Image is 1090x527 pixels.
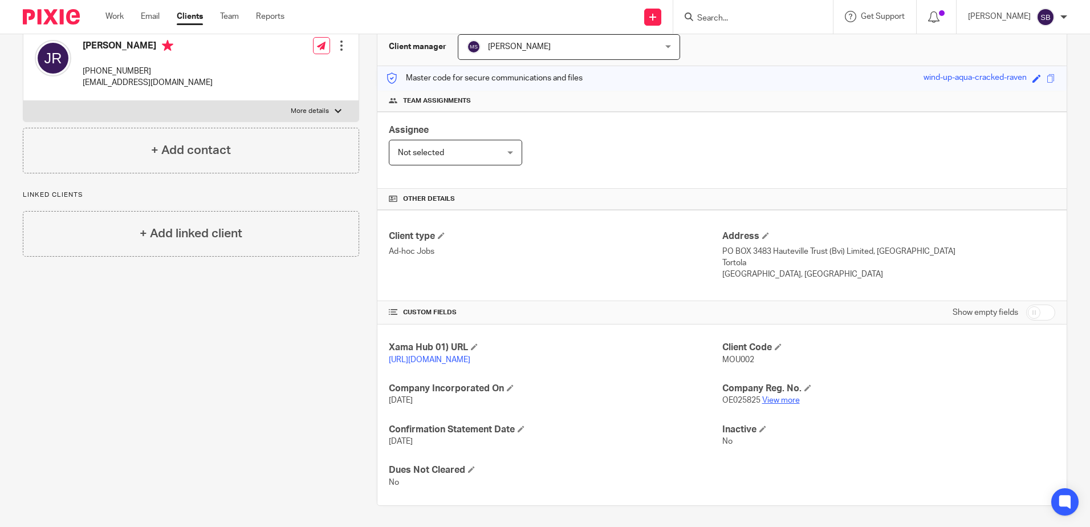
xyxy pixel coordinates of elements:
[141,11,160,22] a: Email
[722,396,760,404] span: OE025825
[924,72,1027,85] div: wind-up-aqua-cracked-raven
[722,230,1055,242] h4: Address
[291,107,329,116] p: More details
[177,11,203,22] a: Clients
[403,194,455,204] span: Other details
[389,125,429,135] span: Assignee
[386,72,583,84] p: Master code for secure communications and files
[389,479,399,487] span: No
[722,383,1055,395] h4: Company Reg. No.
[389,246,722,257] p: Ad-hoc Jobs
[696,14,799,24] input: Search
[389,396,413,404] span: [DATE]
[389,464,722,476] h4: Dues Not Cleared
[23,190,359,200] p: Linked clients
[23,9,80,25] img: Pixie
[722,342,1055,354] h4: Client Code
[389,342,722,354] h4: Xama Hub 01) URL
[162,40,173,51] i: Primary
[83,66,213,77] p: [PHONE_NUMBER]
[467,40,481,54] img: svg%3E
[105,11,124,22] a: Work
[389,424,722,436] h4: Confirmation Statement Date
[968,11,1031,22] p: [PERSON_NAME]
[389,383,722,395] h4: Company Incorporated On
[953,307,1018,318] label: Show empty fields
[722,257,1055,269] p: Tortola
[722,424,1055,436] h4: Inactive
[256,11,284,22] a: Reports
[722,246,1055,257] p: PO BOX 3483 Hauteville Trust (Bvi) Limited, [GEOGRAPHIC_DATA]
[389,437,413,445] span: [DATE]
[83,77,213,88] p: [EMAIL_ADDRESS][DOMAIN_NAME]
[1036,8,1055,26] img: svg%3E
[722,356,754,364] span: MOU002
[83,40,213,54] h4: [PERSON_NAME]
[722,437,733,445] span: No
[220,11,239,22] a: Team
[140,225,242,242] h4: + Add linked client
[35,40,71,76] img: svg%3E
[722,269,1055,280] p: [GEOGRAPHIC_DATA], [GEOGRAPHIC_DATA]
[389,41,446,52] h3: Client manager
[488,43,551,51] span: [PERSON_NAME]
[389,356,470,364] a: [URL][DOMAIN_NAME]
[389,308,722,317] h4: CUSTOM FIELDS
[861,13,905,21] span: Get Support
[389,230,722,242] h4: Client type
[398,149,444,157] span: Not selected
[762,396,800,404] a: View more
[403,96,471,106] span: Team assignments
[151,141,231,159] h4: + Add contact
